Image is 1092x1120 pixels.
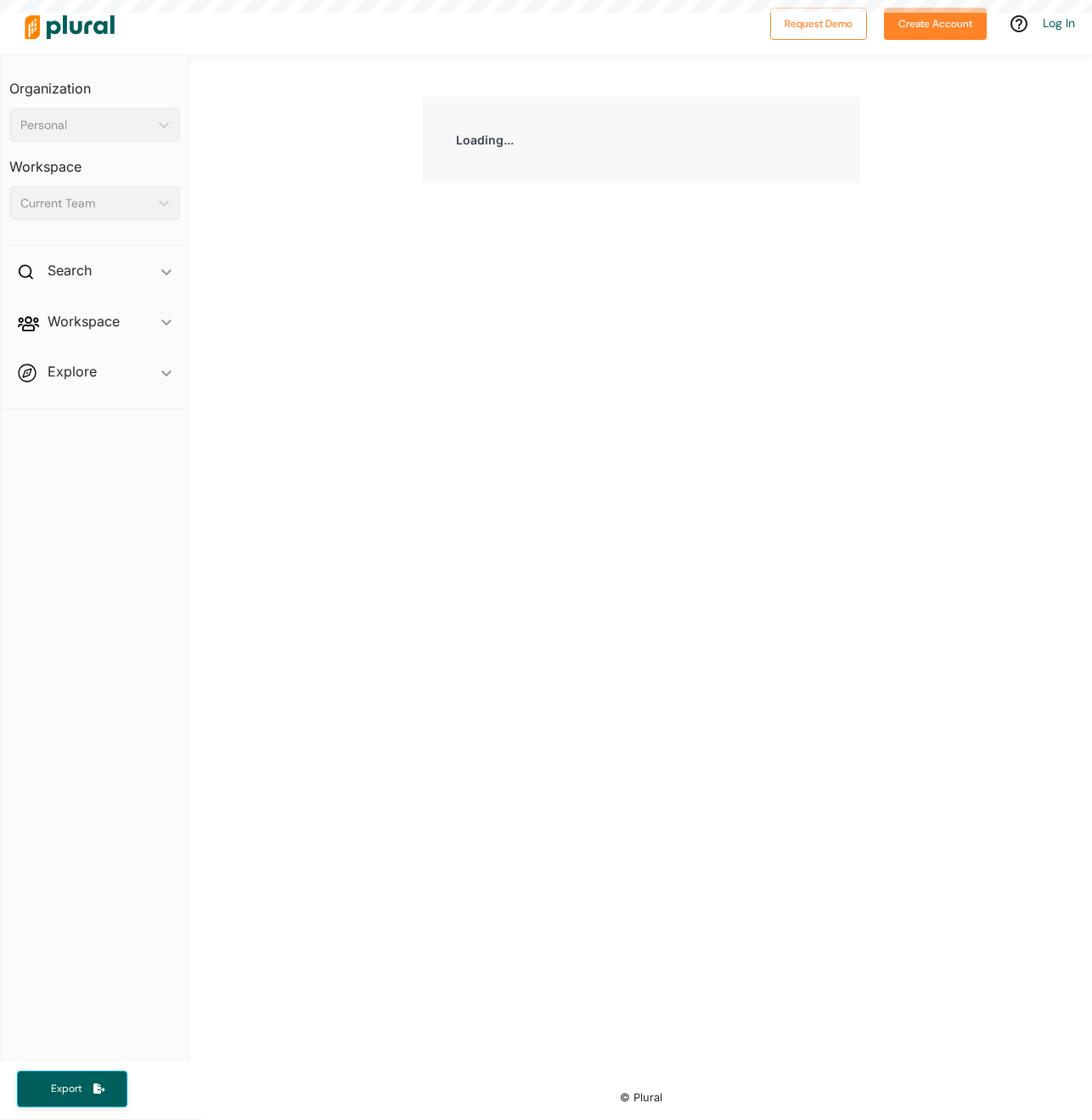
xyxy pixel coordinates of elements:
[9,142,180,179] h3: Workspace
[770,14,867,31] a: Request Demo
[884,14,987,31] a: Create Account
[48,261,92,280] h2: Search
[20,195,152,212] div: Current Team
[20,116,152,134] div: Personal
[9,64,180,101] h3: Organization
[884,8,987,40] button: Create Account
[1043,15,1075,31] a: Log In
[39,1082,93,1096] span: Export
[422,97,860,183] div: Loading...
[620,1091,662,1104] small: © Plural
[770,8,867,40] button: Request Demo
[17,1071,127,1107] button: Export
